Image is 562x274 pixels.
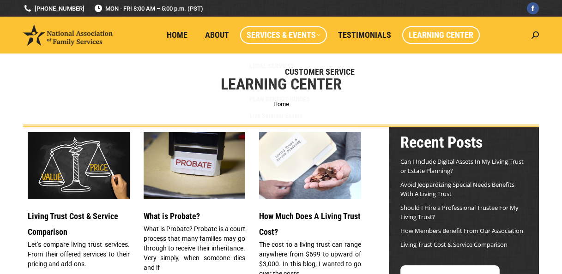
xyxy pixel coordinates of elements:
[144,224,246,273] p: What is Probate? Probate is a court process that many families may go through to receive their in...
[409,30,473,40] span: Learning Center
[527,2,539,14] a: Facebook page opens in new window
[144,211,200,221] a: What is Probate?
[199,26,236,44] a: About
[23,24,113,46] img: National Association of Family Services
[400,240,508,249] a: Living Trust Cost & Service Comparison
[167,30,187,40] span: Home
[144,132,246,199] a: What is Probate?
[247,30,320,40] span: Services & Events
[160,26,194,44] a: Home
[245,107,356,124] a: Live Seminar Events
[400,157,524,175] a: Can I Include Digital Assets In My Living Trust or Estate Planning?
[400,203,519,221] a: Should I Hire a Professional Trustee For My Living Trust?
[259,126,362,204] img: Living Trust Cost
[28,240,130,269] p: Let’s compare living trust services. From their offered services to their pricing and add-ons.
[402,26,480,44] a: Learning Center
[249,112,302,120] span: Live Seminar Events
[400,132,527,152] h2: Recent Posts
[94,4,203,13] span: MON - FRI 8:00 AM – 5:00 p.m. (PST)
[23,4,85,13] a: [PHONE_NUMBER]
[205,30,229,40] span: About
[27,132,130,200] img: Living Trust Service and Price Comparison Blog Image
[245,58,356,74] a: LEGAL SERVICES
[249,95,310,103] span: PLAN BENEFIT GUIDES
[143,131,246,200] img: What is Probate?
[259,132,361,199] a: Living Trust Cost
[28,211,118,237] a: Living Trust Cost & Service Comparison
[221,74,342,94] h1: Learning Center
[249,62,295,70] span: LEGAL SERVICES
[400,180,514,198] a: Avoid Jeopardizing Special Needs Benefits With A Living Trust
[338,30,391,40] span: Testimonials
[245,74,356,91] a: FINANCIAL SERVICES
[245,91,356,107] a: PLAN BENEFIT GUIDES
[332,26,398,44] a: Testimonials
[259,211,361,237] a: How Much Does A Living Trust Cost?
[28,132,130,199] a: Living Trust Service and Price Comparison Blog Image
[249,78,307,87] span: FINANCIAL SERVICES
[400,226,523,235] a: How Members Benefit From Our Association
